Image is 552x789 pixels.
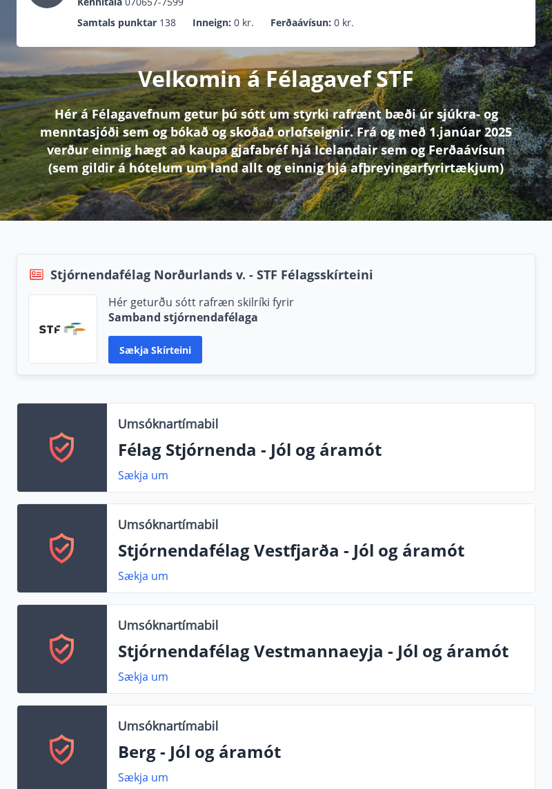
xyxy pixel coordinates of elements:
p: Stjórnendafélag Vestmannaeyja - Jól og áramót [118,639,524,663]
p: Berg - Jól og áramót [118,740,524,763]
p: Samband stjórnendafélaga [108,310,294,325]
button: Sækja skírteini [108,336,202,363]
span: 0 kr. [334,15,354,30]
p: Hér á Félagavefnum getur þú sótt um styrki rafrænt bæði úr sjúkra- og menntasjóði sem og bókað og... [39,105,513,177]
p: Inneign : [193,15,231,30]
a: Sækja um [118,568,168,583]
p: Ferðaávísun : [270,15,331,30]
p: Stjórnendafélag Vestfjarða - Jól og áramót [118,539,524,562]
p: Umsóknartímabil [118,717,219,735]
p: Hér geturðu sótt rafræn skilríki fyrir [108,294,294,310]
span: 0 kr. [234,15,254,30]
span: 138 [159,15,176,30]
p: Umsóknartímabil [118,515,219,533]
a: Sækja um [118,770,168,785]
p: Umsóknartímabil [118,616,219,634]
a: Sækja um [118,669,168,684]
p: Umsóknartímabil [118,415,219,432]
span: Stjórnendafélag Norðurlands v. - STF Félagsskírteini [50,266,373,283]
img: vjCaq2fThgY3EUYqSgpjEiBg6WP39ov69hlhuPVN.png [39,323,86,335]
p: Samtals punktar [77,15,157,30]
p: Félag Stjórnenda - Jól og áramót [118,438,524,461]
a: Sækja um [118,468,168,483]
p: Velkomin á Félagavef STF [138,63,414,94]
